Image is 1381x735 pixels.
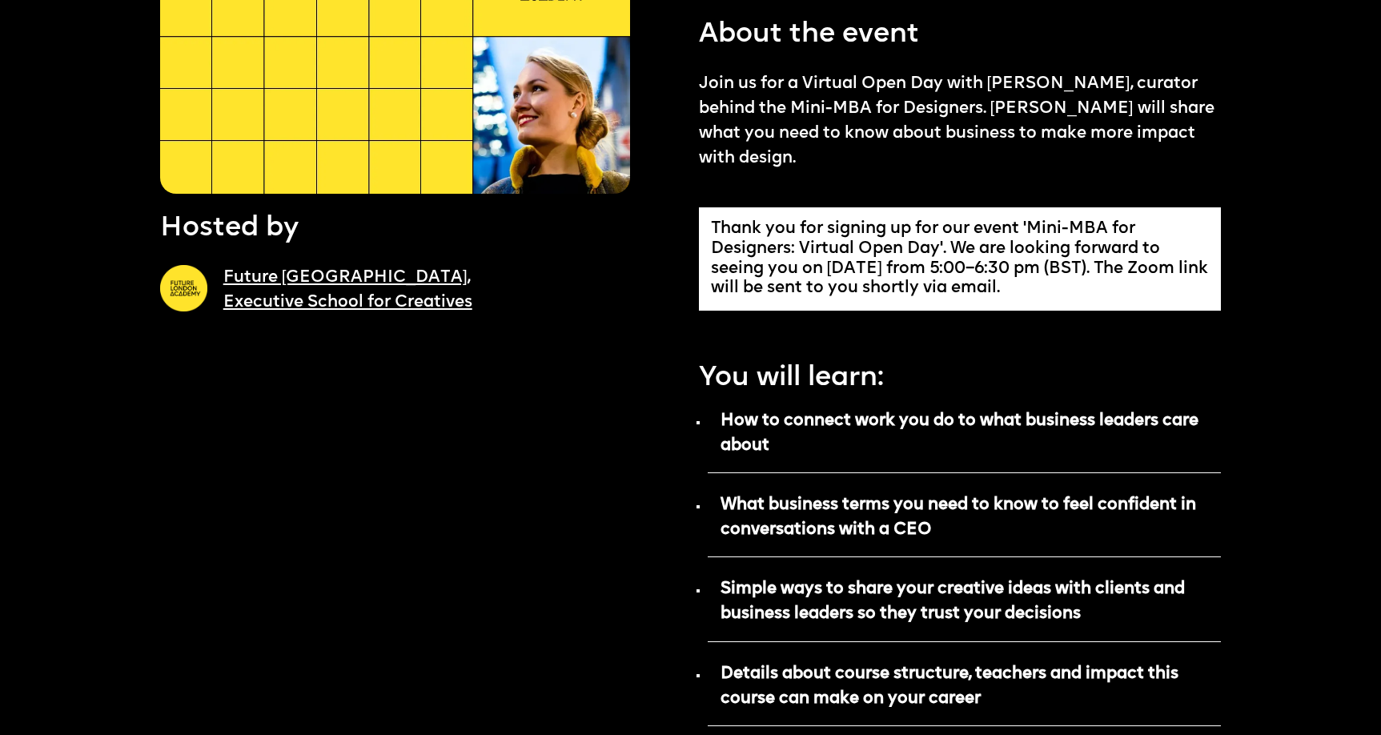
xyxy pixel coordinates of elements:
[699,359,884,398] p: You will learn:
[721,496,1196,538] strong: What business terms you need to know to feel confident in conversations with a CEO
[721,412,1198,454] strong: How to connect work you do to what business leaders care about
[721,580,1185,622] strong: Simple ways to share your creative ideas with clients and business leaders so they trust your dec...
[711,219,1210,299] div: Thank you for signing up for our event 'Mini-MBA for Designers: Virtual Open Day'. We are looking...
[160,265,207,312] img: A yellow circle with Future London Academy logo
[699,16,919,54] p: About the event
[223,269,472,311] a: Future [GEOGRAPHIC_DATA],Executive School for Creatives
[721,665,1178,707] strong: Details about course structure, teachers and impact this course can make on your career
[160,210,299,248] p: Hosted by
[699,71,1222,171] p: Join us for a Virtual Open Day with [PERSON_NAME], curator behind the Mini-MBA for Designers. [PE...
